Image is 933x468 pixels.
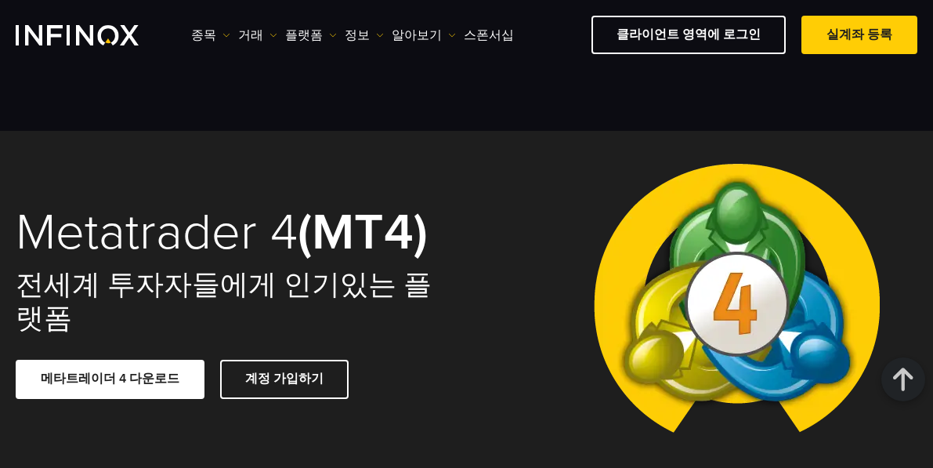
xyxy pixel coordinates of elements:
a: 거래 [238,26,277,45]
a: INFINOX Logo [16,25,175,45]
a: 정보 [345,26,384,45]
a: 플랫폼 [285,26,337,45]
strong: (MT4) [298,201,428,263]
a: 메타트레이더 4 다운로드 [16,360,204,398]
a: 계정 가입하기 [220,360,349,398]
h1: Metatrader 4 [16,206,448,259]
a: 종목 [191,26,230,45]
a: 클라이언트 영역에 로그인 [591,16,786,54]
a: 스폰서십 [464,26,514,45]
a: 알아보기 [392,26,456,45]
h2: 전세계 투자자들에게 인기있는 플랫폼 [16,268,448,337]
a: 실계좌 등록 [801,16,917,54]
